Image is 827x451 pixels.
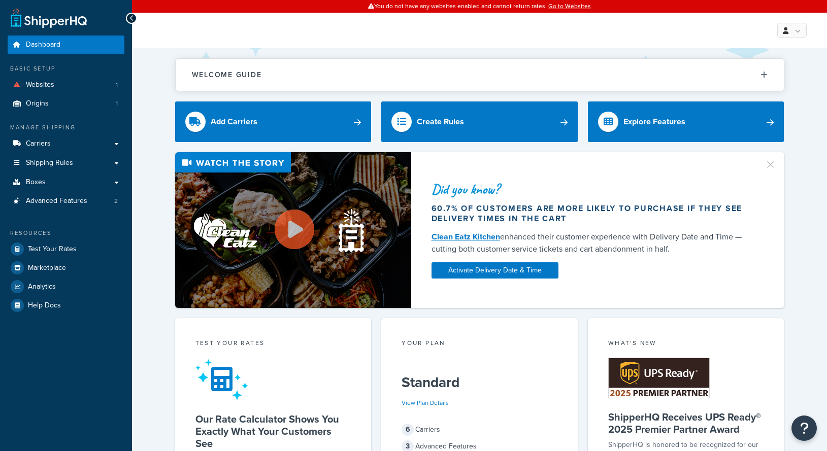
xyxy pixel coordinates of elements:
[608,338,764,350] div: What's New
[432,231,752,255] div: enhanced their customer experience with Delivery Date and Time — cutting both customer service ti...
[192,71,262,79] h2: Welcome Guide
[432,182,752,196] div: Did you know?
[26,140,51,148] span: Carriers
[26,197,87,205] span: Advanced Features
[195,338,351,350] div: Test your rates
[791,415,817,441] button: Open Resource Center
[623,115,685,129] div: Explore Features
[8,277,124,296] a: Analytics
[8,240,124,258] a: Test Your Rates
[26,99,49,108] span: Origins
[402,423,557,437] div: Carriers
[417,115,464,129] div: Create Rules
[116,81,118,89] span: 1
[8,134,124,153] a: Carriers
[8,94,124,113] a: Origins1
[402,374,557,391] h5: Standard
[175,101,372,142] a: Add Carriers
[26,178,46,187] span: Boxes
[176,59,784,91] button: Welcome Guide
[195,413,351,449] h5: Our Rate Calculator Shows You Exactly What Your Customers See
[8,36,124,54] a: Dashboard
[8,259,124,277] a: Marketplace
[402,398,449,407] a: View Plan Details
[28,245,77,254] span: Test Your Rates
[8,123,124,132] div: Manage Shipping
[116,99,118,108] span: 1
[114,197,118,205] span: 2
[588,101,784,142] a: Explore Features
[8,296,124,315] a: Help Docs
[432,203,752,224] div: 60.7% of customers are more likely to purchase if they see delivery times in the cart
[432,262,558,279] a: Activate Delivery Date & Time
[26,41,60,49] span: Dashboard
[26,159,73,167] span: Shipping Rules
[402,338,557,350] div: Your Plan
[8,76,124,94] a: Websites1
[8,192,124,211] a: Advanced Features2
[8,154,124,172] a: Shipping Rules
[28,301,61,310] span: Help Docs
[608,411,764,435] h5: ShipperHQ Receives UPS Ready® 2025 Premier Partner Award
[548,2,591,11] a: Go to Websites
[381,101,578,142] a: Create Rules
[402,424,414,436] span: 6
[26,81,54,89] span: Websites
[432,231,500,242] a: Clean Eatz Kitchen
[211,115,257,129] div: Add Carriers
[8,64,124,73] div: Basic Setup
[8,229,124,237] div: Resources
[175,152,411,308] img: Video thumbnail
[28,283,56,291] span: Analytics
[8,173,124,192] a: Boxes
[8,94,124,113] li: Origins
[8,192,124,211] li: Advanced Features
[28,264,66,272] span: Marketplace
